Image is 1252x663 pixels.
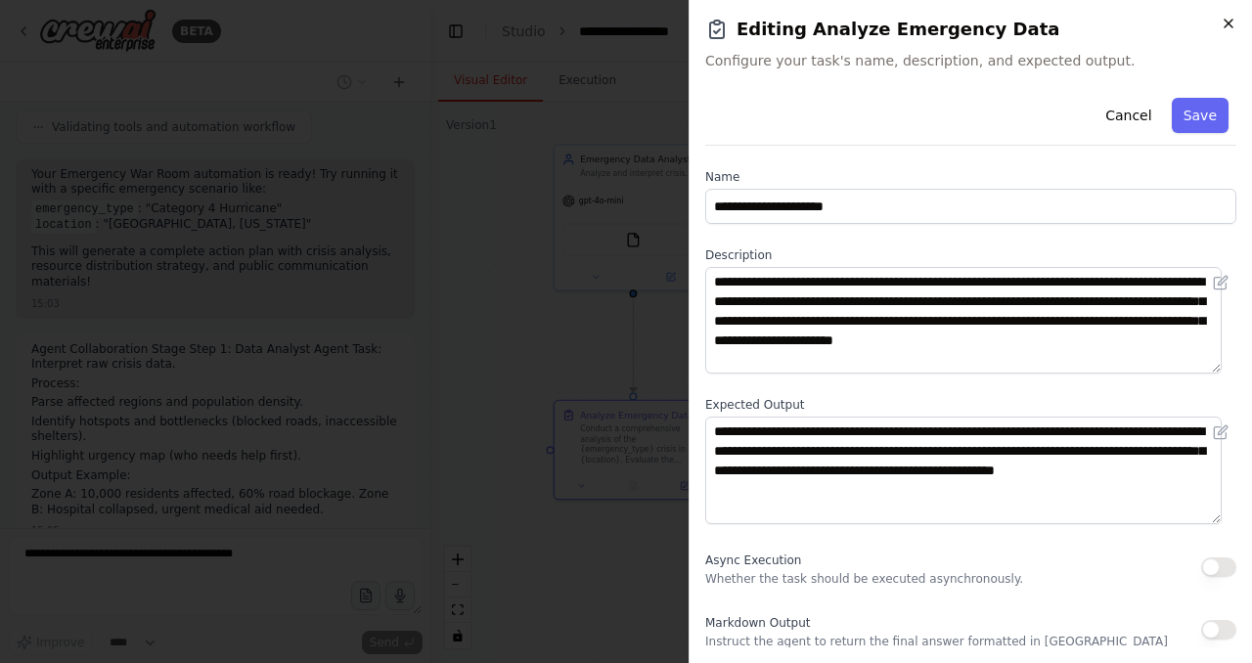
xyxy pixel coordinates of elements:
[1094,98,1163,133] button: Cancel
[705,16,1236,43] h2: Editing Analyze Emergency Data
[705,553,801,567] span: Async Execution
[1209,420,1232,444] button: Open in editor
[705,247,1236,263] label: Description
[705,169,1236,185] label: Name
[705,616,810,630] span: Markdown Output
[705,634,1168,649] p: Instruct the agent to return the final answer formatted in [GEOGRAPHIC_DATA]
[1209,271,1232,294] button: Open in editor
[705,397,1236,413] label: Expected Output
[1172,98,1229,133] button: Save
[705,571,1023,587] p: Whether the task should be executed asynchronously.
[705,51,1236,70] span: Configure your task's name, description, and expected output.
